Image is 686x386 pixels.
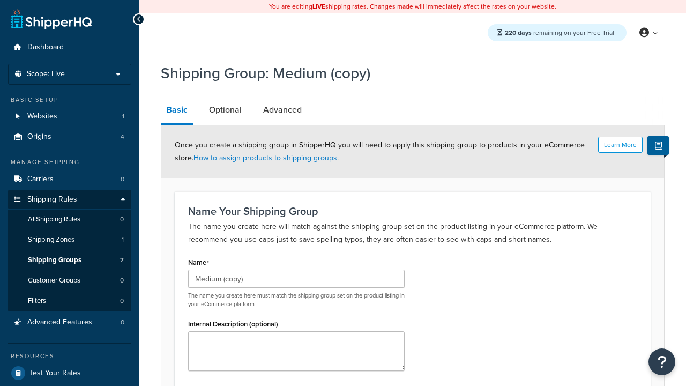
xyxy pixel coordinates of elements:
[8,127,131,147] a: Origins4
[121,132,124,142] span: 4
[175,139,585,164] span: Once you create a shipping group in ShipperHQ you will need to apply this shipping group to produ...
[8,95,131,105] div: Basic Setup
[120,276,124,285] span: 0
[647,136,669,155] button: Show Help Docs
[121,175,124,184] span: 0
[8,291,131,311] li: Filters
[28,215,80,224] span: All Shipping Rules
[193,152,337,164] a: How to assign products to shipping groups
[29,369,81,378] span: Test Your Rates
[27,132,51,142] span: Origins
[8,190,131,312] li: Shipping Rules
[27,112,57,121] span: Websites
[8,169,131,189] li: Carriers
[505,28,532,38] strong: 220 days
[648,348,675,375] button: Open Resource Center
[8,363,131,383] a: Test Your Rates
[122,112,124,121] span: 1
[505,28,614,38] span: remaining on your Free Trial
[204,97,247,123] a: Optional
[8,313,131,332] li: Advanced Features
[598,137,643,153] button: Learn More
[120,296,124,306] span: 0
[28,296,46,306] span: Filters
[161,63,651,84] h1: Shipping Group: Medium (copy)
[28,256,81,265] span: Shipping Groups
[258,97,307,123] a: Advanced
[8,271,131,291] a: Customer Groups0
[188,220,637,246] p: The name you create here will match against the shipping group set on the product listing in your...
[28,235,74,244] span: Shipping Zones
[8,169,131,189] a: Carriers0
[8,190,131,210] a: Shipping Rules
[8,158,131,167] div: Manage Shipping
[121,318,124,327] span: 0
[8,38,131,57] a: Dashboard
[27,195,77,204] span: Shipping Rules
[27,70,65,79] span: Scope: Live
[188,258,209,267] label: Name
[161,97,193,125] a: Basic
[8,107,131,127] a: Websites1
[120,256,124,265] span: 7
[8,250,131,270] li: Shipping Groups
[8,250,131,270] a: Shipping Groups7
[8,127,131,147] li: Origins
[8,313,131,332] a: Advanced Features0
[8,291,131,311] a: Filters0
[122,235,124,244] span: 1
[8,230,131,250] a: Shipping Zones1
[28,276,80,285] span: Customer Groups
[312,2,325,11] b: LIVE
[8,210,131,229] a: AllShipping Rules0
[188,292,405,308] p: The name you create here must match the shipping group set on the product listing in your eCommer...
[8,230,131,250] li: Shipping Zones
[188,205,637,217] h3: Name Your Shipping Group
[120,215,124,224] span: 0
[27,43,64,52] span: Dashboard
[188,320,278,328] label: Internal Description (optional)
[8,107,131,127] li: Websites
[8,271,131,291] li: Customer Groups
[27,318,92,327] span: Advanced Features
[27,175,54,184] span: Carriers
[8,352,131,361] div: Resources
